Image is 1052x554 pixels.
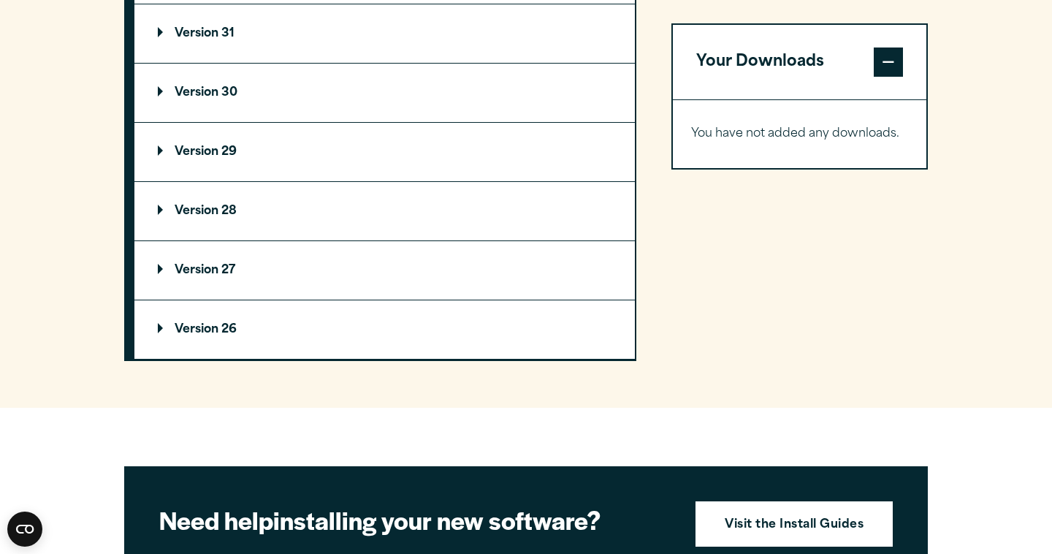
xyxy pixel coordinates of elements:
[134,4,635,63] summary: Version 31
[134,4,635,360] div: IBM SPSS Statistics
[673,99,926,168] div: Your Downloads
[158,265,235,276] p: Version 27
[134,241,635,300] summary: Version 27
[158,146,237,158] p: Version 29
[7,512,42,547] div: CookieBot Widget Contents
[134,123,635,181] summary: Version 29
[158,28,235,39] p: Version 31
[134,64,635,122] summary: Version 30
[158,205,237,217] p: Version 28
[695,501,893,547] a: Visit the Install Guides
[7,512,42,547] button: Open CMP widget
[7,512,42,547] svg: CookieBot Widget Icon
[134,300,635,359] summary: Version 26
[158,324,237,335] p: Version 26
[159,502,273,537] strong: Need help
[159,504,671,536] h2: installing your new software?
[691,124,908,145] p: You have not added any downloads.
[673,25,926,99] button: Your Downloads
[134,182,635,240] summary: Version 28
[725,516,864,535] strong: Visit the Install Guides
[158,87,237,99] p: Version 30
